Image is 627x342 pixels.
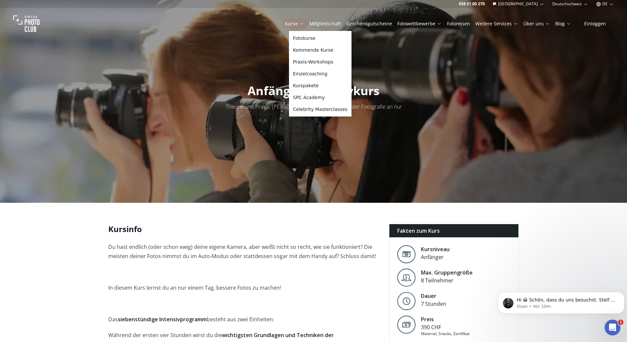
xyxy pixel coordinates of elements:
div: Kursniveau [421,245,450,253]
iframe: Intercom notifications Nachricht [495,278,627,324]
span: 1 [618,320,623,325]
a: Fotokurse [290,32,350,44]
img: Preis [397,315,416,334]
img: Level [397,292,416,310]
div: Max. Gruppengröße [421,269,473,276]
img: Level [397,245,416,263]
a: Praxis-Workshops [290,56,350,68]
div: 8 Teilnehmer [421,276,473,284]
iframe: Intercom live chat [605,320,620,335]
a: Über uns [523,20,550,27]
button: Über uns [521,19,553,28]
a: Kurspakete [290,80,350,92]
a: Mitgliedschaft [309,20,341,27]
strong: siebenstündige Intensivprogramm [118,316,207,323]
span: Theorie und Praxis: [PERSON_NAME] die Grundlagen der Fotografie an nur einem Tag [225,103,402,118]
div: Anfänger [421,253,450,261]
a: Weitere Services [475,20,518,27]
a: 058 51 00 270 [459,1,485,7]
a: Blog [555,20,571,27]
div: Material, Snacks, Zertifikat [421,331,470,336]
button: Einloggen [576,19,614,28]
div: Preis [421,315,470,323]
img: Level [397,269,416,287]
a: Fotoreisen [447,20,470,27]
div: Dauer [421,292,446,300]
p: Du hast endlich (oder schon ewig) deine eigene Kamera, aber weißt nicht so recht, wie sie funktio... [108,242,379,261]
button: Kurse [282,19,307,28]
a: Einzelcoaching [290,68,350,80]
button: Geschenkgutscheine [344,19,395,28]
span: Anfänger Intensivkurs [248,83,379,99]
a: Kommende Kurse [290,44,350,56]
p: In diesem Kurs lernst du an nur einem Tag, bessere Fotos zu machen! [108,283,379,292]
button: Fotoreisen [444,19,473,28]
button: Weitere Services [473,19,521,28]
a: Geschenkgutscheine [346,20,392,27]
a: SPC Academy [290,92,350,103]
button: Mitgliedschaft [307,19,344,28]
div: Fakten zum Kurs [389,224,519,237]
button: Fotowettbewerbe [395,19,444,28]
a: Celebrity Masterclasses [290,103,350,115]
a: Kurse [285,20,304,27]
div: 390 CHF [421,323,470,331]
p: Das besteht aus zwei Einheiten: [108,315,379,324]
img: Swiss photo club [13,11,39,37]
a: Fotowettbewerbe [397,20,442,27]
div: 7 Stunden [421,300,446,308]
button: Blog [553,19,574,28]
h2: Kursinfo [108,224,379,234]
